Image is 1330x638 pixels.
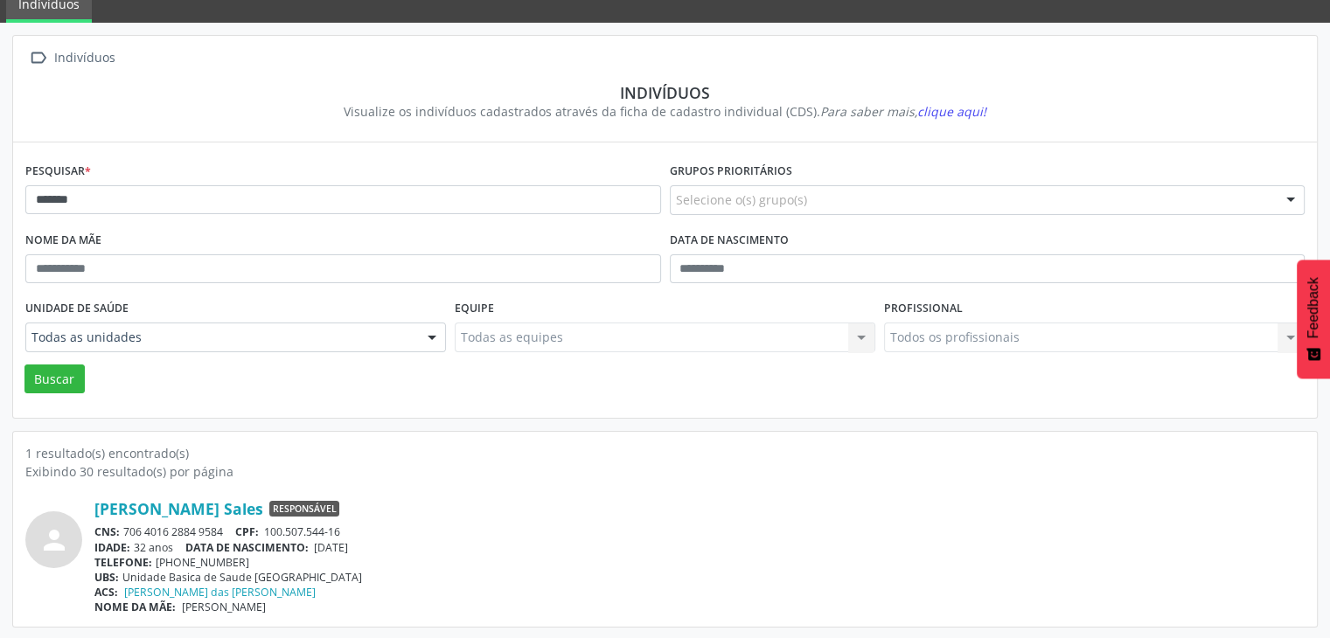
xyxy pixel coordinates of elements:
[25,295,129,322] label: Unidade de saúde
[917,103,986,120] span: clique aqui!
[24,364,85,394] button: Buscar
[94,570,119,585] span: UBS:
[1306,277,1321,338] span: Feedback
[185,540,309,555] span: DATA DE NASCIMENTO:
[25,45,51,71] i: 
[94,499,263,518] a: [PERSON_NAME] Sales
[25,462,1305,481] div: Exibindo 30 resultado(s) por página
[25,444,1305,462] div: 1 resultado(s) encontrado(s)
[38,524,70,556] i: person
[94,555,1305,570] div: [PHONE_NUMBER]
[670,158,792,185] label: Grupos prioritários
[94,585,118,600] span: ACS:
[94,555,152,570] span: TELEFONE:
[31,329,410,346] span: Todas as unidades
[94,600,176,614] span: NOME DA MÃE:
[1297,260,1330,378] button: Feedback - Mostrar pesquisa
[51,45,118,71] div: Indivíduos
[94,524,120,539] span: CNS:
[25,158,91,185] label: Pesquisar
[25,45,118,71] a:  Indivíduos
[676,191,807,209] span: Selecione o(s) grupo(s)
[820,103,986,120] i: Para saber mais,
[314,540,348,555] span: [DATE]
[264,524,340,539] span: 100.507.544-16
[94,570,1305,585] div: Unidade Basica de Saude [GEOGRAPHIC_DATA]
[884,295,963,322] label: Profissional
[182,600,266,614] span: [PERSON_NAME]
[38,102,1292,121] div: Visualize os indivíduos cadastrados através da ficha de cadastro individual (CDS).
[235,524,259,539] span: CPF:
[94,524,1305,539] div: 706 4016 2884 9584
[94,540,1305,555] div: 32 anos
[38,83,1292,102] div: Indivíduos
[670,227,789,254] label: Data de nascimento
[94,540,130,555] span: IDADE:
[124,585,316,600] a: [PERSON_NAME] das [PERSON_NAME]
[25,227,101,254] label: Nome da mãe
[269,501,339,517] span: Responsável
[455,295,494,322] label: Equipe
